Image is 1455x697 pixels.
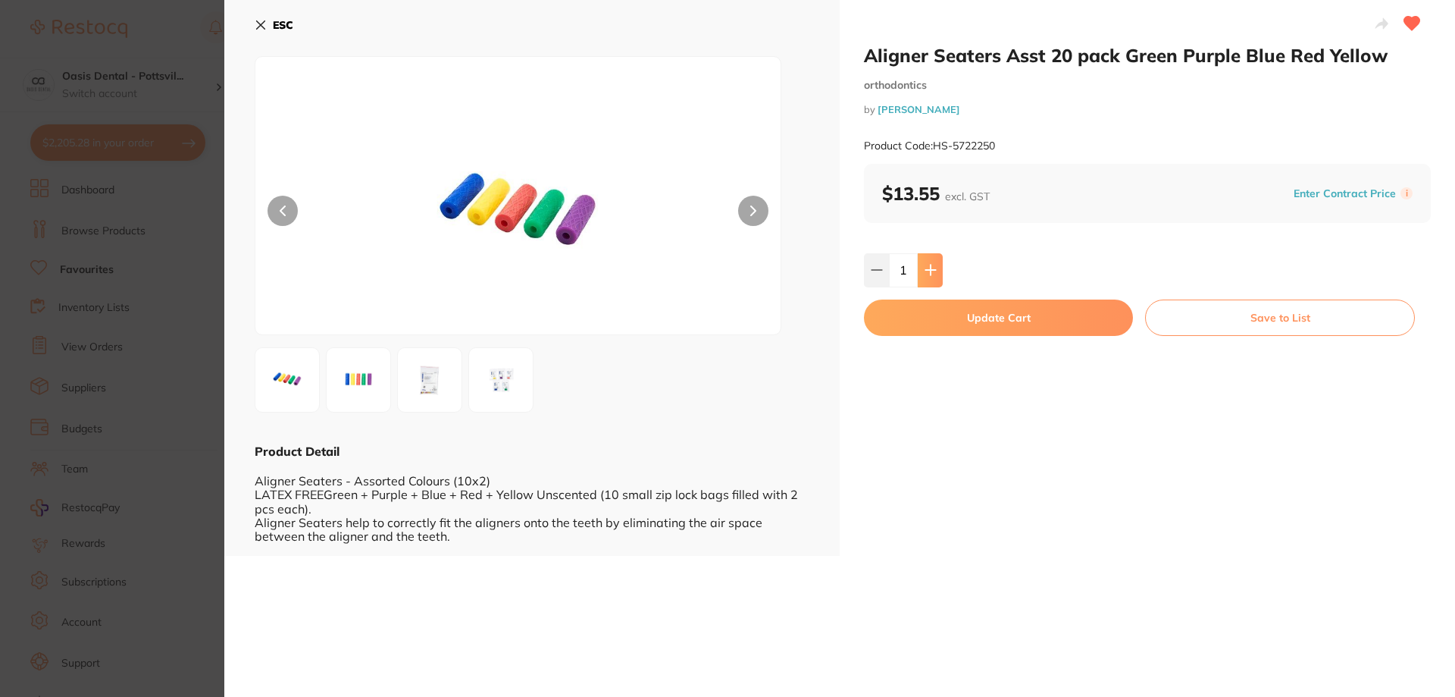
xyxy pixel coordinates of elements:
div: Aligner Seaters - Assorted Colours (10x2) LATEX FREEGreen + Purple + Blue + Red + Yellow Unscente... [255,460,809,543]
small: Product Code: HS-5722250 [864,140,995,152]
button: ESC [255,12,293,38]
b: $13.55 [882,182,990,205]
label: i [1400,187,1413,199]
small: by [864,104,1431,115]
a: [PERSON_NAME] [878,103,960,115]
b: ESC [273,18,293,32]
button: Enter Contract Price [1289,187,1400,201]
img: Zw [331,353,386,407]
h2: Aligner Seaters Asst 20 pack Green Purple Blue Red Yellow [864,44,1431,67]
img: Zw [474,353,528,407]
img: Zw [361,95,676,334]
small: orthodontics [864,79,1431,92]
button: Save to List [1145,300,1415,336]
span: excl. GST [945,190,990,203]
b: Product Detail [255,444,339,459]
button: Update Cart [864,300,1133,336]
img: Zw [260,353,314,407]
img: Zw [402,353,457,407]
